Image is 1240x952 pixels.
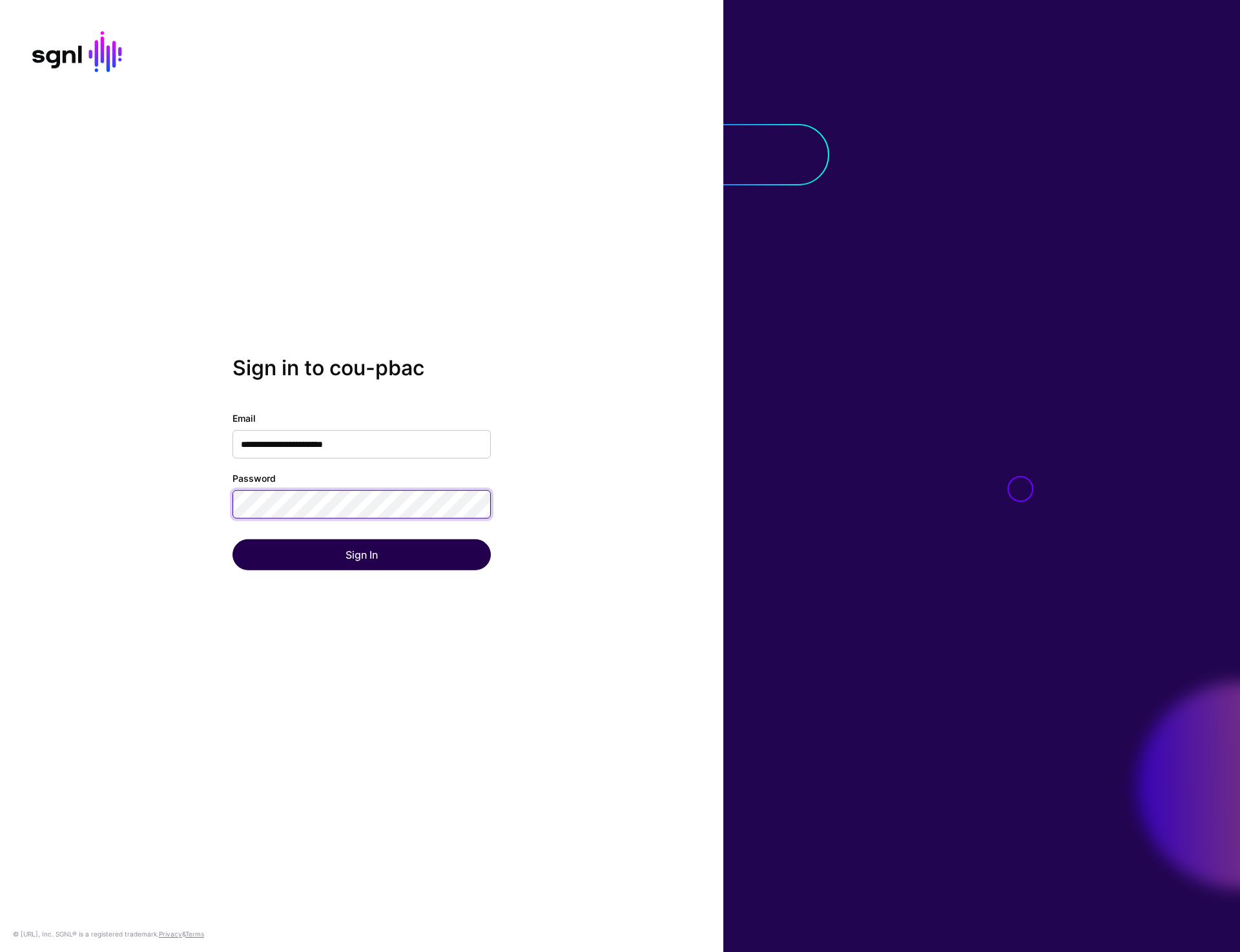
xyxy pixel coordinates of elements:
a: Privacy [159,930,182,938]
button: Sign In [232,539,491,570]
a: Terms [185,930,204,938]
label: Email [232,411,256,425]
div: © [URL], Inc. SGNL® is a registered trademark. & [13,929,204,939]
h2: Sign in to cou-pbac [232,356,491,380]
label: Password [232,471,276,485]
